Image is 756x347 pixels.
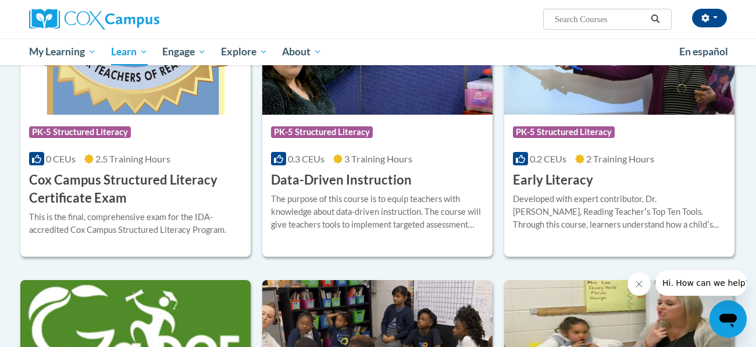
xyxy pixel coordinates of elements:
[513,193,726,231] div: Developed with expert contributor, Dr. [PERSON_NAME], Reading Teacherʹs Top Ten Tools. Through th...
[282,45,322,59] span: About
[7,8,94,17] span: Hi. How can we help?
[213,38,275,65] a: Explore
[655,270,747,296] iframe: Message from company
[95,153,170,164] span: 2.5 Training Hours
[155,38,213,65] a: Engage
[271,171,412,189] h3: Data-Driven Instruction
[29,126,131,138] span: PK-5 Structured Literacy
[22,38,104,65] a: My Learning
[554,12,647,26] input: Search Courses
[271,193,484,231] div: The purpose of this course is to equip teachers with knowledge about data-driven instruction. The...
[46,153,76,164] span: 0 CEUs
[162,45,206,59] span: Engage
[513,171,593,189] h3: Early Literacy
[104,38,155,65] a: Learn
[530,153,566,164] span: 0.2 CEUs
[29,171,242,207] h3: Cox Campus Structured Literacy Certificate Exam
[111,45,148,59] span: Learn
[679,45,728,58] span: En español
[29,9,159,30] img: Cox Campus
[692,9,727,27] button: Account Settings
[221,45,268,59] span: Explore
[29,45,96,59] span: My Learning
[344,153,412,164] span: 3 Training Hours
[647,12,664,26] button: Search
[513,126,615,138] span: PK-5 Structured Literacy
[12,38,744,65] div: Main menu
[29,211,242,236] div: This is the final, comprehensive exam for the IDA-accredited Cox Campus Structured Literacy Program.
[288,153,324,164] span: 0.3 CEUs
[275,38,330,65] a: About
[271,126,373,138] span: PK-5 Structured Literacy
[586,153,654,164] span: 2 Training Hours
[709,300,747,338] iframe: Button to launch messaging window
[627,272,651,296] iframe: Close message
[29,9,250,30] a: Cox Campus
[672,40,736,64] a: En español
